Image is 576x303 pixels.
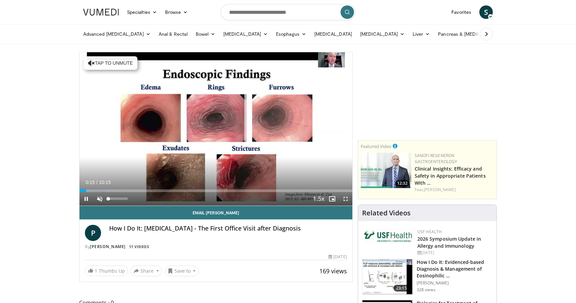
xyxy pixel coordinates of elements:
[96,180,98,185] span: /
[192,27,219,41] a: Bowel
[328,254,347,260] div: [DATE]
[131,266,162,276] button: Share
[479,5,493,19] a: S
[93,192,106,206] button: Unmute
[363,229,414,244] img: 6ba8804a-8538-4002-95e7-a8f8012d4a11.png.150x105_q85_autocrop_double_scale_upscale_version-0.2.jpg
[395,180,410,186] span: 12:32
[417,287,436,293] p: 328 views
[219,27,272,41] a: [MEDICAL_DATA]
[409,27,434,41] a: Liver
[155,27,192,41] a: Anal & Rectal
[415,153,457,164] a: Sanofi Regeneron Gastroenterology
[90,244,126,249] a: [PERSON_NAME]
[161,5,192,19] a: Browse
[79,189,352,192] div: Progress Bar
[84,56,137,70] button: Tap to unmute
[312,192,325,206] button: Playback Rate
[417,259,492,279] h3: How I Do It: Evidenced-based Diagnosis & Management of Eosinophilic …
[95,268,97,274] span: 1
[99,180,111,185] span: 10:15
[362,209,411,217] h4: Related Videos
[415,165,486,186] a: Clinical Insights: Efficacy and Safety in Appropriate Patients With …
[417,280,492,286] p: [PERSON_NAME]
[85,244,347,250] div: By
[417,236,481,249] a: 2026 Symposium Update in Allergy and Immunology
[362,259,412,294] img: 6e4cb1ea-3315-45bd-8fbf-4298e81fad3e.150x105_q85_crop-smart_upscale.jpg
[221,4,355,20] input: Search topics, interventions
[417,250,491,256] div: [DATE]
[319,267,347,275] span: 169 views
[79,52,352,206] video-js: Video Player
[79,192,93,206] button: Pause
[85,266,128,276] a: 1 Thumbs Up
[272,27,310,41] a: Esophagus
[361,153,411,188] a: 12:32
[83,9,119,16] img: VuMedi Logo
[127,244,151,249] a: 11 Videos
[85,225,101,241] a: P
[415,187,494,193] div: Feat.
[377,52,478,136] iframe: Advertisement
[339,192,352,206] button: Fullscreen
[109,225,347,232] h4: How I Do It: [MEDICAL_DATA] - The First Office Visit after Diagnosis
[417,229,442,235] a: USF Health
[165,266,199,276] button: Save to
[393,285,410,292] span: 23:15
[108,198,127,200] div: Volume Level
[362,259,492,295] a: 23:15 How I Do It: Evidenced-based Diagnosis & Management of Eosinophilic … [PERSON_NAME] 328 views
[325,192,339,206] button: Enable picture-in-picture mode
[86,180,95,185] span: 0:15
[434,27,513,41] a: Pancreas & [MEDICAL_DATA]
[356,27,409,41] a: [MEDICAL_DATA]
[361,143,391,149] small: Featured Video
[79,206,352,219] a: Email [PERSON_NAME]
[447,5,475,19] a: Favorites
[79,27,155,41] a: Advanced [MEDICAL_DATA]
[310,27,356,41] a: [MEDICAL_DATA]
[123,5,161,19] a: Specialties
[361,153,411,188] img: bf9ce42c-6823-4735-9d6f-bc9dbebbcf2c.png.150x105_q85_crop-smart_upscale.jpg
[424,187,456,192] a: [PERSON_NAME]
